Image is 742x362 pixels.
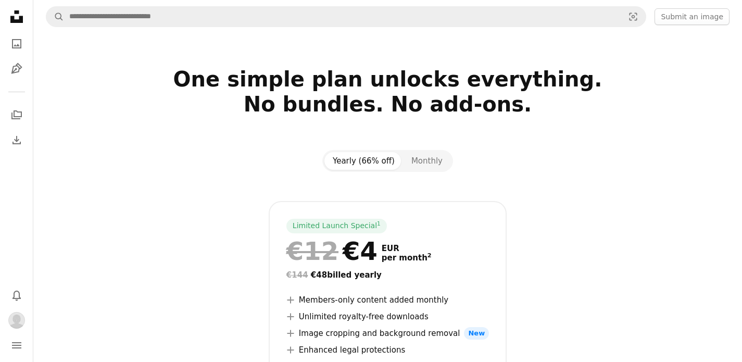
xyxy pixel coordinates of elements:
[6,130,27,151] a: Download History
[655,8,730,25] button: Submit an image
[377,220,381,227] sup: 1
[286,270,308,280] span: €144
[375,221,383,231] a: 1
[6,310,27,331] button: Profile
[286,327,489,340] li: Image cropping and background removal
[46,7,64,27] button: Search Unsplash
[6,33,27,54] a: Photos
[382,244,432,253] span: EUR
[6,105,27,126] a: Collections
[464,327,489,340] span: New
[6,335,27,356] button: Menu
[8,312,25,329] img: Avatar of user Laura Bako
[286,310,489,323] li: Unlimited royalty-free downloads
[286,238,378,265] div: €4
[621,7,646,27] button: Visual search
[425,253,434,263] a: 2
[286,238,338,265] span: €12
[6,285,27,306] button: Notifications
[286,344,489,356] li: Enhanced legal protections
[286,294,489,306] li: Members-only content added monthly
[51,67,725,142] h2: One simple plan unlocks everything. No bundles. No add-ons.
[286,219,387,233] div: Limited Launch Special
[427,252,432,259] sup: 2
[403,152,451,170] button: Monthly
[6,6,27,29] a: Home — Unsplash
[286,269,489,281] div: €48 billed yearly
[6,58,27,79] a: Illustrations
[46,6,646,27] form: Find visuals sitewide
[324,152,403,170] button: Yearly (66% off)
[382,253,432,263] span: per month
